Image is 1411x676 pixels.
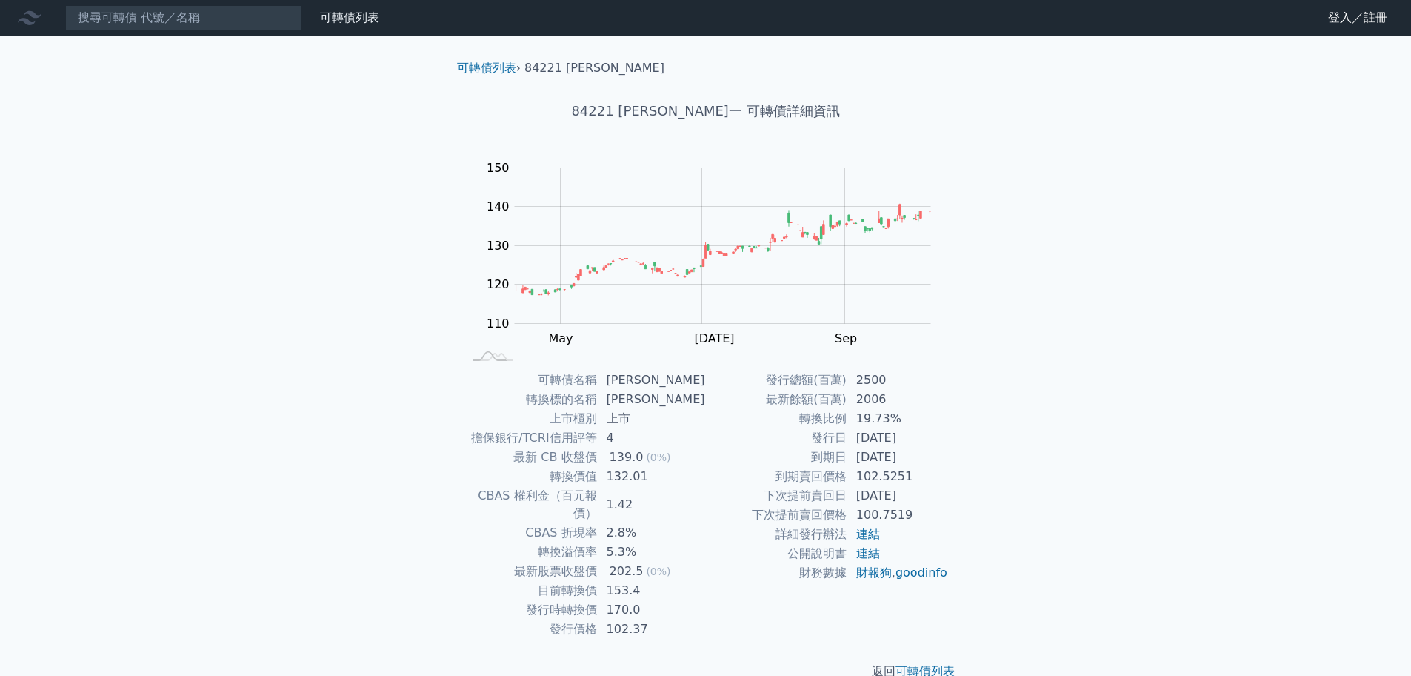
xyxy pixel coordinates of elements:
td: 發行價格 [463,620,598,639]
li: 84221 [PERSON_NAME] [524,59,664,77]
td: 轉換比例 [706,409,847,428]
td: 102.5251 [847,467,949,486]
input: 搜尋可轉債 代號／名稱 [65,5,302,30]
td: 19.73% [847,409,949,428]
td: 轉換標的名稱 [463,390,598,409]
td: 上市 [598,409,706,428]
td: 153.4 [598,581,706,600]
tspan: 140 [487,199,510,213]
td: 下次提前賣回價格 [706,506,847,525]
a: 可轉債列表 [457,61,516,75]
td: [PERSON_NAME] [598,390,706,409]
tspan: 150 [487,161,510,175]
a: 財報狗 [856,566,892,580]
td: , [847,563,949,583]
td: 最新餘額(百萬) [706,390,847,409]
td: 擔保銀行/TCRI信用評等 [463,428,598,448]
td: 轉換溢價率 [463,543,598,562]
td: 4 [598,428,706,448]
div: 202.5 [607,563,647,580]
td: 132.01 [598,467,706,486]
tspan: 110 [487,317,510,331]
td: 轉換價值 [463,467,598,486]
tspan: 120 [487,277,510,291]
td: 1.42 [598,486,706,523]
td: 2500 [847,371,949,390]
td: 5.3% [598,543,706,562]
a: goodinfo [895,566,947,580]
td: 目前轉換價 [463,581,598,600]
td: 最新 CB 收盤價 [463,448,598,467]
td: [PERSON_NAME] [598,371,706,390]
td: 詳細發行辦法 [706,525,847,544]
td: [DATE] [847,448,949,467]
a: 連結 [856,527,880,541]
a: 連結 [856,546,880,560]
td: 170.0 [598,600,706,620]
td: CBAS 權利金（百元報價） [463,486,598,523]
span: (0%) [646,451,670,463]
tspan: Sep [835,331,857,345]
td: 102.37 [598,620,706,639]
td: 發行日 [706,428,847,448]
td: 可轉債名稱 [463,371,598,390]
td: 上市櫃別 [463,409,598,428]
td: 到期日 [706,448,847,467]
td: 最新股票收盤價 [463,562,598,581]
h1: 84221 [PERSON_NAME]一 可轉債詳細資訊 [445,101,967,122]
tspan: 130 [487,239,510,253]
div: 139.0 [607,448,647,466]
td: 100.7519 [847,506,949,525]
td: 下次提前賣回日 [706,486,847,506]
td: 2006 [847,390,949,409]
tspan: [DATE] [694,331,734,345]
li: › [457,59,521,77]
td: [DATE] [847,428,949,448]
td: 到期賣回價格 [706,467,847,486]
g: Chart [479,161,953,345]
td: 發行時轉換價 [463,600,598,620]
td: 發行總額(百萬) [706,371,847,390]
tspan: May [548,331,573,345]
a: 可轉債列表 [320,10,379,24]
td: 公開說明書 [706,544,847,563]
span: (0%) [646,566,670,577]
td: 2.8% [598,523,706,543]
td: 財務數據 [706,563,847,583]
td: [DATE] [847,486,949,506]
td: CBAS 折現率 [463,523,598,543]
a: 登入／註冊 [1316,6,1399,30]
